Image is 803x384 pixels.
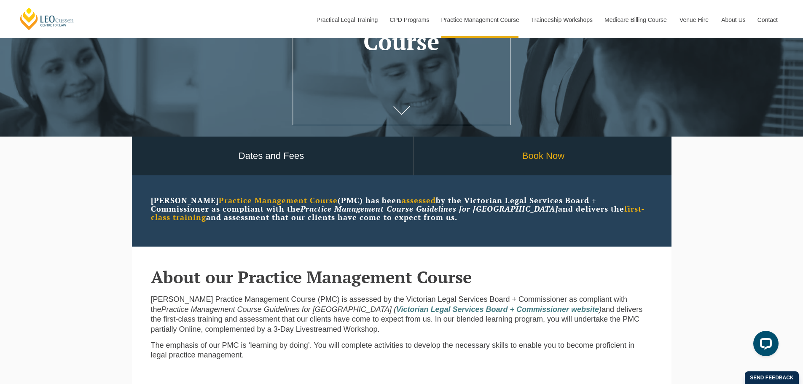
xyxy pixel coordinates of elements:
[396,305,599,314] a: Victorian Legal Services Board + Commissioner website
[383,2,435,38] a: CPD Programs
[151,204,645,222] strong: first-class training
[751,2,784,38] a: Contact
[673,2,715,38] a: Venue Hire
[219,195,338,205] strong: Practice Management Course
[402,195,436,205] strong: assessed
[715,2,751,38] a: About Us
[151,268,653,286] h2: About our Practice Management Course
[130,137,413,176] a: Dates and Fees
[747,328,782,363] iframe: LiveChat chat widget
[435,2,525,38] a: Practice Management Course
[598,2,673,38] a: Medicare Billing Course
[301,204,558,214] em: Practice Management Course Guidelines for [GEOGRAPHIC_DATA]
[151,295,653,334] p: [PERSON_NAME] Practice Management Course (PMC) is assessed by the Victorian Legal Services Board ...
[525,2,598,38] a: Traineeship Workshops
[151,341,653,360] p: The emphasis of our PMC is ‘learning by doing’. You will complete activities to develop the neces...
[151,196,653,221] p: [PERSON_NAME] (PMC) has been by the Victorian Legal Services Board + Commissioner as compliant wi...
[414,137,674,176] a: Book Now
[161,305,602,314] em: Practice Management Course Guidelines for [GEOGRAPHIC_DATA] ( )
[19,7,75,31] a: [PERSON_NAME] Centre for Law
[310,2,384,38] a: Practical Legal Training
